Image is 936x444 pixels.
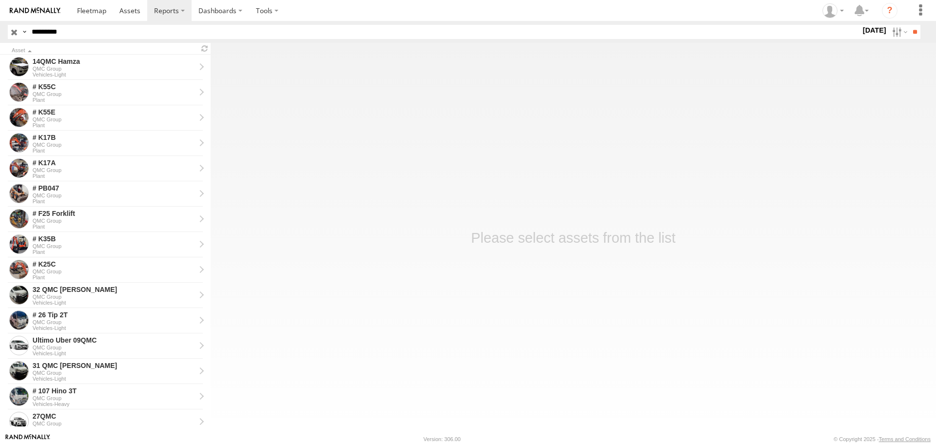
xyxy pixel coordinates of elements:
div: Plant [33,224,195,230]
div: # 26 Tip 2T - View Asset History [33,310,195,319]
div: Vehicles-Light [33,350,195,356]
div: # F25 Forklift - View Asset History [33,209,195,218]
div: # K35B - View Asset History [33,234,195,243]
div: Vehicles-Light [33,72,195,77]
div: Plant [33,198,195,204]
a: Terms and Conditions [879,436,931,442]
i: ? [882,3,897,19]
div: Plant [33,274,195,280]
div: QMC Group [33,243,195,249]
img: rand-logo.svg [10,7,60,14]
div: QMC Group [33,193,195,198]
div: 27QMC - View Asset History [33,412,195,421]
div: QMC Group [33,66,195,72]
div: Ultimo Uber 09QMC - View Asset History [33,336,195,345]
div: Version: 306.00 [424,436,461,442]
div: Vehicles-Light [33,376,195,382]
div: QMC Group [33,167,195,173]
div: QMC Group [33,370,195,376]
div: # K55E - View Asset History [33,108,195,116]
div: # K25C - View Asset History [33,260,195,269]
div: Plant [33,173,195,179]
a: Visit our Website [5,434,50,444]
div: 32 QMC Ryan - View Asset History [33,285,195,294]
div: QMC Group [33,345,195,350]
label: Search Filter Options [888,25,909,39]
div: QMC Group [33,421,195,426]
div: # K17A - View Asset History [33,158,195,167]
div: QMC Group [33,294,195,300]
div: 31 QMC Torell - View Asset History [33,361,195,370]
div: Click to Sort [12,48,195,53]
label: [DATE] [861,25,888,36]
span: Refresh [199,44,211,53]
div: Vehicles-Light [33,300,195,306]
div: QMC Group [33,395,195,401]
div: QMC Group [33,91,195,97]
div: # PB047 - View Asset History [33,184,195,193]
div: Plant [33,97,195,103]
div: Vehicles-Heavy [33,401,195,407]
div: Plant [33,249,195,255]
div: QMC Group [33,116,195,122]
div: 14QMC Hamza - View Asset History [33,57,195,66]
div: QMC Group [33,319,195,325]
div: Plant [33,122,195,128]
div: # K17B - View Asset History [33,133,195,142]
div: QMC Group [33,218,195,224]
div: Jayden Tizzone [819,3,847,18]
div: # K55C - View Asset History [33,82,195,91]
label: Search Query [20,25,28,39]
div: QMC Group [33,142,195,148]
div: Plant [33,148,195,154]
div: # 107 Hino 3T - View Asset History [33,386,195,395]
div: © Copyright 2025 - [834,436,931,442]
div: QMC Group [33,269,195,274]
div: Vehicles-Light [33,325,195,331]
